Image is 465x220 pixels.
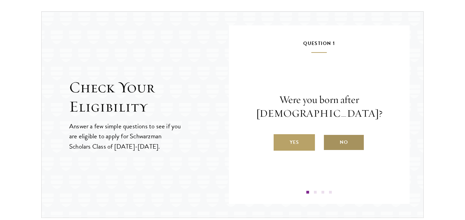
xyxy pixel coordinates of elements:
h5: Question 1 [250,39,389,53]
label: Yes [274,134,315,151]
h2: Check Your Eligibility [69,78,229,116]
label: No [323,134,364,151]
p: Answer a few simple questions to see if you are eligible to apply for Schwarzman Scholars Class o... [69,121,182,151]
p: Were you born after [DEMOGRAPHIC_DATA]? [250,93,389,120]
